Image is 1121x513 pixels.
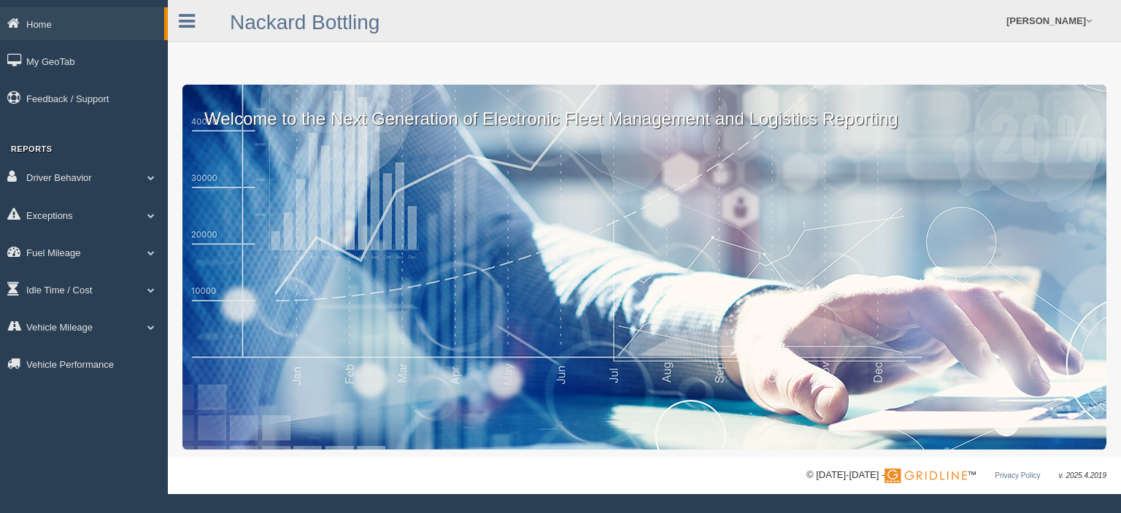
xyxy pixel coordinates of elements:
a: Privacy Policy [995,471,1040,479]
a: Nackard Bottling [230,11,380,34]
div: © [DATE]-[DATE] - ™ [806,468,1106,483]
span: v. 2025.4.2019 [1059,471,1106,479]
p: Welcome to the Next Generation of Electronic Fleet Management and Logistics Reporting [182,85,1106,131]
img: Gridline [885,468,967,483]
